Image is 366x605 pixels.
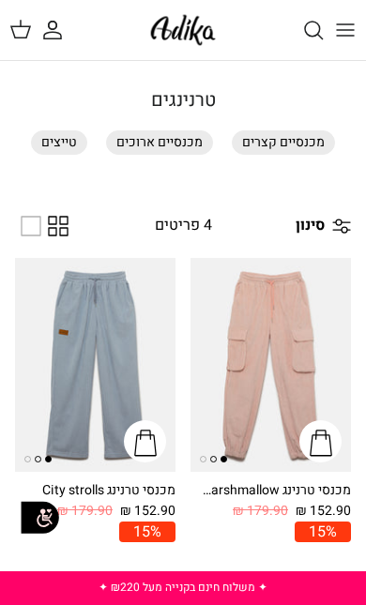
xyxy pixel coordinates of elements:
[296,501,351,522] span: 152.90 ₪
[283,9,325,51] a: חיפוש
[31,130,87,155] a: טייצים
[145,9,221,51] img: Adika IL
[295,522,351,542] a: 15%
[106,130,213,155] a: מכנסיים ארוכים
[15,481,175,522] a: מכנסי טרנינג City strolls 152.90 ₪ 179.90 ₪
[325,9,366,51] button: Toggle menu
[119,522,175,542] a: 15%
[99,579,267,596] a: ✦ משלוח חינם בקנייה מעל ₪220 ✦
[191,481,351,522] a: מכנסי טרנינג Walking On Marshmallow 152.90 ₪ 179.90 ₪
[296,204,351,249] a: סינון
[191,258,351,472] a: מכנסי טרנינג Walking On Marshmallow
[57,501,113,522] span: 179.90 ₪
[127,214,239,238] div: 4 פריטים
[41,9,83,51] a: החשבון שלי
[25,481,175,501] div: מכנסי טרנינג City strolls
[14,492,66,543] img: accessibility_icon02.svg
[296,214,325,238] span: סינון
[120,501,175,522] span: 152.90 ₪
[233,501,288,522] span: 179.90 ₪
[119,522,175,541] span: 15%
[15,89,351,112] h1: טרנינגים
[232,130,335,155] a: מכנסיים קצרים
[295,522,351,541] span: 15%
[201,481,351,501] div: מכנסי טרנינג Walking On Marshmallow
[15,258,175,472] a: מכנסי טרנינג City strolls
